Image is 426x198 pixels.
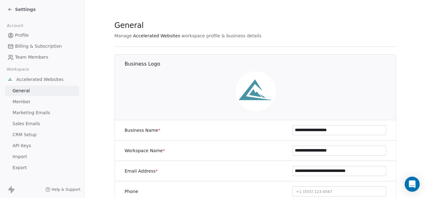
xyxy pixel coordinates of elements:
span: Billing & Subscription [15,43,62,50]
span: CRM Setup [13,131,37,138]
h1: Business Logo [125,61,397,67]
span: Settings [15,6,36,13]
img: Accelerated-Websites-Logo.png [235,71,275,111]
span: Accelerated Websites [16,76,64,83]
span: Help & Support [52,187,80,192]
label: Workspace Name [125,147,165,154]
span: Account [4,21,26,30]
a: Export [5,163,79,173]
div: Open Intercom Messenger [405,177,420,192]
img: Accelerated-Websites-Logo.png [8,76,14,83]
span: Sales Emails [13,120,40,127]
a: Billing & Subscription [5,41,79,51]
a: Import [5,152,79,162]
a: API Keys [5,141,79,151]
label: Phone [125,188,138,195]
span: Marketing Emails [13,110,50,116]
a: Profile [5,30,79,40]
span: Other Workspaces [5,175,55,185]
span: Profile [15,32,29,39]
span: Accelerated Websites [133,33,180,39]
a: General [5,86,79,96]
label: Business Name [125,127,161,133]
span: Workspace [4,65,32,74]
button: +1 (555) 123-4567 [292,186,386,196]
span: workspace profile & business details [182,33,262,39]
span: Manage [115,33,132,39]
span: +1 (555) 123-4567 [296,190,332,194]
a: Help & Support [45,187,80,192]
span: Team Members [15,54,48,61]
a: Sales Emails [5,119,79,129]
span: Import [13,153,27,160]
a: Marketing Emails [5,108,79,118]
a: Team Members [5,52,79,62]
span: Member [13,99,31,105]
span: General [13,88,30,94]
span: Export [13,164,27,171]
span: API Keys [13,142,31,149]
a: Member [5,97,79,107]
a: Settings [8,6,36,13]
a: CRM Setup [5,130,79,140]
span: General [115,21,144,30]
label: Email Address [125,168,158,174]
